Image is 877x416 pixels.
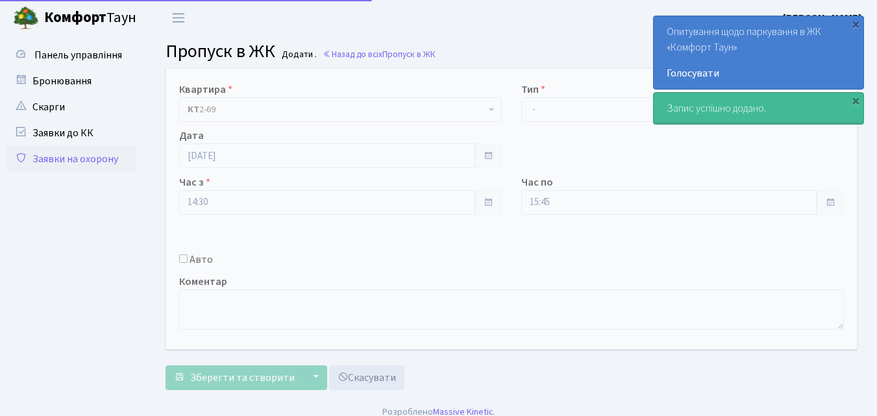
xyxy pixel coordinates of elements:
span: Таун [44,7,136,29]
span: Панель управління [34,48,122,62]
b: КТ [188,103,199,116]
label: Час з [179,175,210,190]
label: Авто [190,252,213,267]
span: Зберегти та створити [190,371,295,385]
a: Скарги [6,94,136,120]
a: Заявки на охорону [6,146,136,172]
label: Дата [179,128,204,143]
b: Комфорт [44,7,106,28]
small: Додати . [279,49,317,60]
button: Переключити навігацію [162,7,195,29]
b: [PERSON_NAME] [783,11,861,25]
a: Назад до всіхПропуск в ЖК [323,48,436,60]
div: Запис успішно додано. [654,93,863,124]
div: × [849,94,862,107]
button: Зберегти та створити [166,365,303,390]
span: Пропуск в ЖК [382,48,436,60]
a: Бронювання [6,68,136,94]
img: logo.png [13,5,39,31]
label: Тип [521,82,545,97]
div: × [849,18,862,31]
span: <b>КТ</b>&nbsp;&nbsp;&nbsp;&nbsp;2-69 [188,103,486,116]
label: Квартира [179,82,232,97]
label: Час по [521,175,553,190]
a: Заявки до КК [6,120,136,146]
span: <b>КТ</b>&nbsp;&nbsp;&nbsp;&nbsp;2-69 [179,97,502,122]
div: Опитування щодо паркування в ЖК «Комфорт Таун» [654,16,863,89]
span: Пропуск в ЖК [166,38,275,64]
a: Панель управління [6,42,136,68]
a: Голосувати [667,66,850,81]
label: Коментар [179,274,227,289]
a: [PERSON_NAME] [783,10,861,26]
a: Скасувати [329,365,404,390]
